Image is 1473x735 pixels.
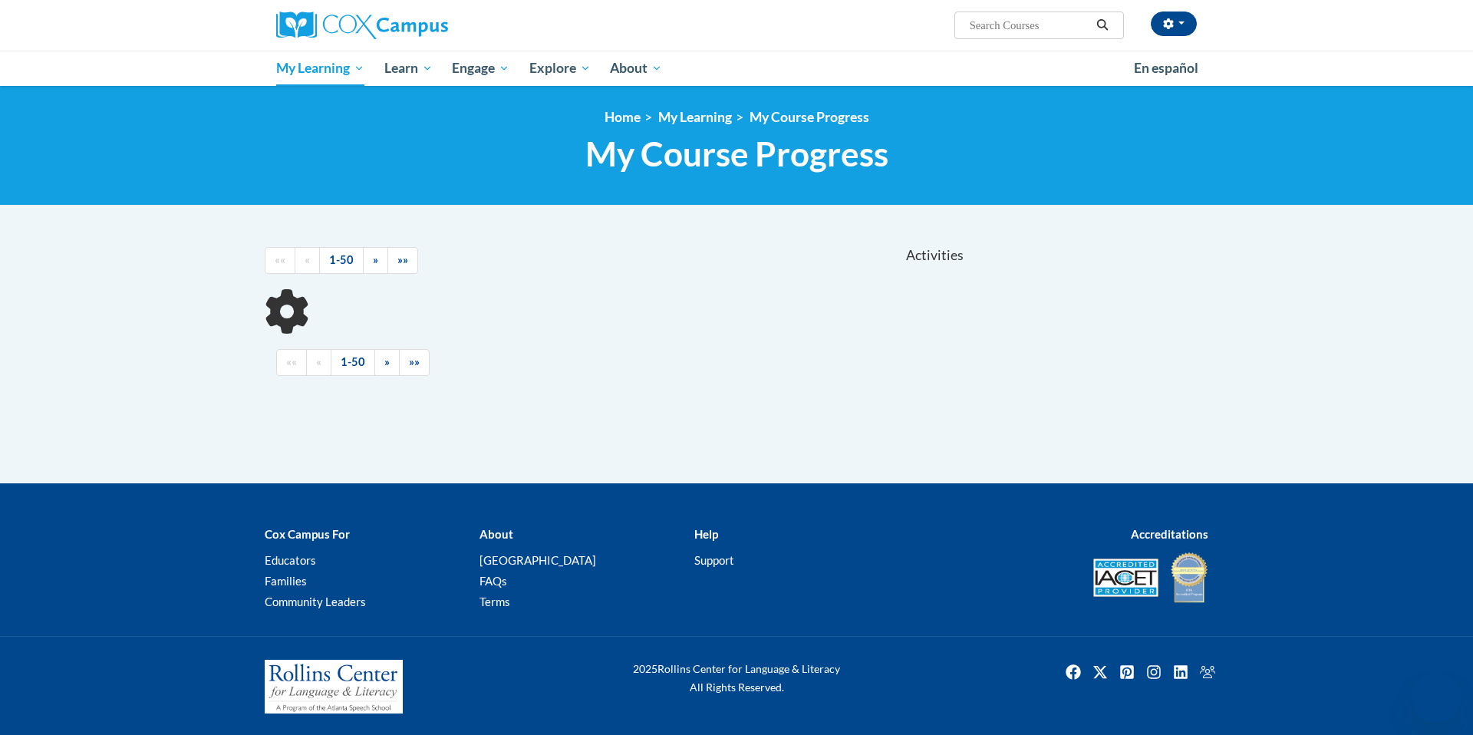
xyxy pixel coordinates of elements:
div: Main menu [253,51,1220,86]
img: LinkedIn icon [1168,660,1193,684]
a: Next [374,349,400,376]
span: » [384,355,390,368]
a: En español [1124,52,1208,84]
a: Facebook [1061,660,1086,684]
a: Cox Campus [276,12,568,39]
a: Learn [374,51,443,86]
img: Facebook icon [1061,660,1086,684]
a: 1-50 [331,349,375,376]
a: Support [694,553,734,567]
a: Twitter [1088,660,1112,684]
a: Facebook Group [1195,660,1220,684]
span: «« [286,355,297,368]
span: « [316,355,321,368]
span: About [610,59,662,77]
span: « [305,253,310,266]
img: Instagram icon [1142,660,1166,684]
b: Cox Campus For [265,527,350,541]
a: Linkedin [1168,660,1193,684]
b: Help [694,527,718,541]
span: Activities [906,247,964,264]
b: Accreditations [1131,527,1208,541]
a: End [399,349,430,376]
a: Explore [519,51,601,86]
input: Search Courses [968,16,1091,35]
span: My Learning [276,59,364,77]
b: About [479,527,513,541]
a: [GEOGRAPHIC_DATA] [479,553,596,567]
span: »» [409,355,420,368]
iframe: Button to launch messaging window [1412,674,1461,723]
img: Pinterest icon [1115,660,1139,684]
a: Begining [265,247,295,274]
a: FAQs [479,574,507,588]
a: My Learning [266,51,374,86]
a: Terms [479,595,510,608]
span: 2025 [633,662,657,675]
span: Engage [452,59,509,77]
a: End [387,247,418,274]
a: My Course Progress [750,109,869,125]
span: «« [275,253,285,266]
img: IDA® Accredited [1170,551,1208,605]
span: My Course Progress [585,133,888,174]
a: About [601,51,673,86]
a: Community Leaders [265,595,366,608]
span: » [373,253,378,266]
a: Previous [295,247,320,274]
span: En español [1134,60,1198,76]
img: Accredited IACET® Provider [1093,559,1158,597]
button: Search [1091,16,1114,35]
span: »» [397,253,408,266]
span: Explore [529,59,591,77]
a: Previous [306,349,331,376]
a: Next [363,247,388,274]
a: Engage [442,51,519,86]
img: Twitter icon [1088,660,1112,684]
a: My Learning [658,109,732,125]
a: Educators [265,553,316,567]
a: Instagram [1142,660,1166,684]
a: Begining [276,349,307,376]
div: Rollins Center for Language & Literacy All Rights Reserved. [575,660,898,697]
a: 1-50 [319,247,364,274]
img: Facebook group icon [1195,660,1220,684]
span: Learn [384,59,433,77]
button: Account Settings [1151,12,1197,36]
a: Pinterest [1115,660,1139,684]
a: Home [605,109,641,125]
img: Cox Campus [276,12,448,39]
img: Rollins Center for Language & Literacy - A Program of the Atlanta Speech School [265,660,403,714]
a: Families [265,574,307,588]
